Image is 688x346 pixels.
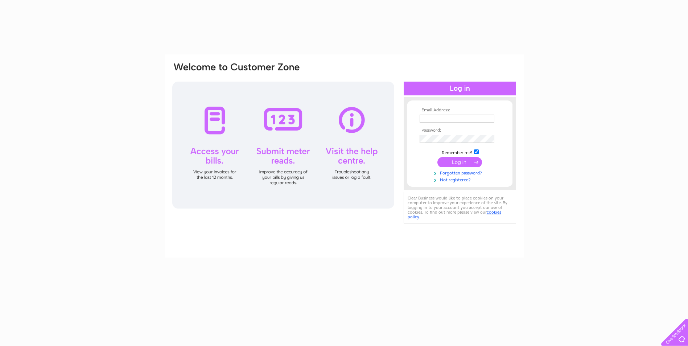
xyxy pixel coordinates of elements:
[408,210,501,219] a: cookies policy
[420,176,502,183] a: Not registered?
[418,128,502,133] th: Password:
[437,157,482,167] input: Submit
[420,169,502,176] a: Forgotten password?
[404,192,516,223] div: Clear Business would like to place cookies on your computer to improve your experience of the sit...
[418,148,502,156] td: Remember me?
[418,108,502,113] th: Email Address:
